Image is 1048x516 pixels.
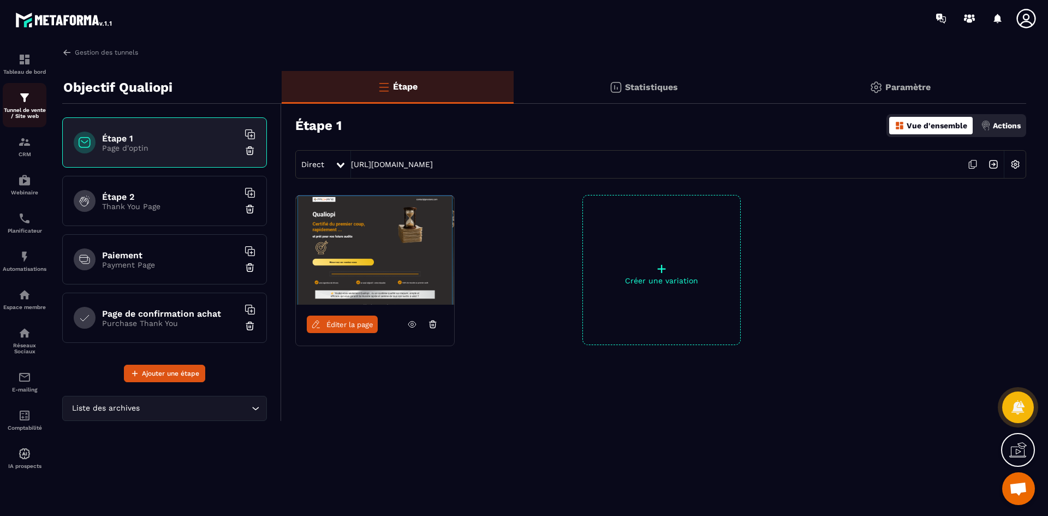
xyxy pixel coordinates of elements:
[245,262,255,273] img: trash
[15,10,114,29] img: logo
[1005,154,1026,175] img: setting-w.858f3a88.svg
[3,280,46,318] a: automationsautomationsEspace membre
[907,121,967,130] p: Vue d'ensemble
[18,174,31,187] img: automations
[981,121,991,131] img: actions.d6e523a2.png
[3,127,46,165] a: formationformationCRM
[62,48,138,57] a: Gestion des tunnels
[3,425,46,431] p: Comptabilité
[885,82,931,92] p: Paramètre
[1002,472,1035,505] a: Ouvrir le chat
[18,250,31,263] img: automations
[3,204,46,242] a: schedulerschedulerPlanificateur
[3,69,46,75] p: Tableau de bord
[3,165,46,204] a: automationsautomationsWebinaire
[3,45,46,83] a: formationformationTableau de bord
[18,212,31,225] img: scheduler
[18,53,31,66] img: formation
[62,48,72,57] img: arrow
[583,261,740,276] p: +
[245,204,255,215] img: trash
[102,309,239,319] h6: Page de confirmation achat
[18,135,31,149] img: formation
[18,288,31,301] img: automations
[895,121,904,131] img: dashboard-orange.40269519.svg
[18,447,31,460] img: automations
[351,160,433,169] a: [URL][DOMAIN_NAME]
[326,321,373,329] span: Éditer la page
[18,371,31,384] img: email
[245,321,255,331] img: trash
[102,192,239,202] h6: Étape 2
[296,195,454,305] img: image
[3,318,46,363] a: social-networksocial-networkRéseaux Sociaux
[102,319,239,328] p: Purchase Thank You
[3,401,46,439] a: accountantaccountantComptabilité
[3,83,46,127] a: formationformationTunnel de vente / Site web
[3,387,46,393] p: E-mailing
[295,118,342,133] h3: Étape 1
[3,463,46,469] p: IA prospects
[142,402,249,414] input: Search for option
[3,266,46,272] p: Automatisations
[377,80,390,93] img: bars-o.4a397970.svg
[69,402,142,414] span: Liste des archives
[102,144,239,152] p: Page d'optin
[63,76,172,98] p: Objectif Qualiopi
[3,342,46,354] p: Réseaux Sociaux
[102,260,239,269] p: Payment Page
[18,409,31,422] img: accountant
[393,81,418,92] p: Étape
[3,228,46,234] p: Planificateur
[18,91,31,104] img: formation
[102,250,239,260] h6: Paiement
[3,304,46,310] p: Espace membre
[102,202,239,211] p: Thank You Page
[301,160,324,169] span: Direct
[142,368,199,379] span: Ajouter une étape
[993,121,1021,130] p: Actions
[983,154,1004,175] img: arrow-next.bcc2205e.svg
[245,145,255,156] img: trash
[3,151,46,157] p: CRM
[870,81,883,94] img: setting-gr.5f69749f.svg
[62,396,267,421] div: Search for option
[625,82,678,92] p: Statistiques
[102,133,239,144] h6: Étape 1
[307,316,378,333] a: Éditer la page
[18,327,31,340] img: social-network
[3,189,46,195] p: Webinaire
[3,242,46,280] a: automationsautomationsAutomatisations
[124,365,205,382] button: Ajouter une étape
[583,276,740,285] p: Créer une variation
[3,363,46,401] a: emailemailE-mailing
[3,107,46,119] p: Tunnel de vente / Site web
[609,81,622,94] img: stats.20deebd0.svg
